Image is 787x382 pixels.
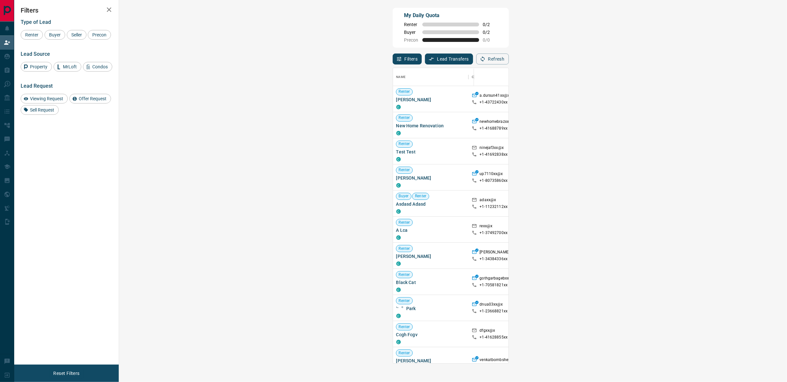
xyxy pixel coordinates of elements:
div: condos.ca [396,183,401,188]
div: condos.ca [396,340,401,344]
span: [PERSON_NAME] [396,96,466,103]
span: 0 / 2 [483,30,497,35]
p: +1- 41688789xx [479,126,508,131]
p: dfgxx@x [479,328,495,335]
span: A Lca [396,227,466,233]
span: 0 / 0 [483,37,497,43]
div: condos.ca [396,209,401,214]
p: dnua03xx@x [479,302,503,309]
p: +1- 37492700xx [479,230,508,236]
p: venkatbombshexx@x [479,357,518,364]
div: Offer Request [69,94,111,103]
div: Precon [88,30,111,40]
div: Buyer [45,30,65,40]
div: Renter [21,30,43,40]
span: Black Cat [396,279,466,286]
span: Sell Request [28,107,56,113]
p: +1- 80735860xx [479,178,508,183]
button: Lead Transfers [425,54,473,64]
span: Renter [396,350,413,356]
button: Reset Filters [49,368,84,379]
span: [PERSON_NAME] [PERSON_NAME] [396,358,466,370]
div: Property [21,62,52,72]
p: gothgarbagebxx@x [479,276,514,282]
p: +1- 41628855xx [479,335,508,340]
span: Seller [69,32,84,37]
span: Precon [90,32,109,37]
p: +1- 70581821xx [479,282,508,288]
p: up7110xx@x [479,171,503,178]
p: +1- 34384336xx [479,256,508,262]
span: Buyer [404,30,419,35]
span: Buyer [396,193,411,199]
div: Seller [67,30,86,40]
p: newhomebrazxx@x [479,119,514,126]
span: Offer Request [76,96,109,101]
p: [PERSON_NAME] [479,250,510,256]
span: Renter [396,246,413,251]
span: [PERSON_NAME] [396,175,466,181]
span: Renter [412,193,429,199]
span: Renter [396,324,413,330]
span: Renter [396,115,413,121]
div: Name [396,68,406,86]
span: Buyer [47,32,63,37]
span: Renter [396,167,413,173]
span: Renter [396,89,413,94]
span: Ccgh Fcgv [396,331,466,338]
p: ninejaf3xx@x [479,145,504,152]
span: MrLoft [61,64,79,69]
span: 0 / 2 [483,22,497,27]
button: Filters [393,54,422,64]
span: Type of Lead [21,19,51,25]
p: +1- 23668821xx [479,309,508,314]
div: condos.ca [396,235,401,240]
span: Precon [404,37,419,43]
span: Lead Source [21,51,50,57]
span: ᄂᄋ Park [396,305,466,312]
span: Asdasd Adasd [396,201,466,207]
span: Renter [404,22,419,27]
span: Lead Request [21,83,53,89]
span: Viewing Request [28,96,66,101]
p: +1- 43722430xx [479,100,508,105]
p: adaxx@x [479,197,496,204]
span: Condos [90,64,110,69]
span: Renter [396,141,413,147]
span: Renter [396,272,413,278]
span: New Home Renovation [396,122,466,129]
span: [PERSON_NAME] [396,253,466,260]
p: +1- 41692838xx [479,152,508,157]
p: a.dursun41xx@x [479,93,510,100]
span: Renter [396,298,413,304]
div: Name [393,68,469,86]
div: condos.ca [396,157,401,162]
p: rexx@x [479,223,492,230]
button: Refresh [476,54,509,64]
div: MrLoft [54,62,81,72]
span: Renter [396,220,413,225]
div: condos.ca [396,288,401,292]
div: Viewing Request [21,94,68,103]
span: Property [28,64,50,69]
p: +1- 11232112xx [479,204,508,210]
span: Renter [23,32,41,37]
div: Condos [83,62,112,72]
div: condos.ca [396,105,401,109]
p: My Daily Quota [404,12,497,19]
h2: Filters [21,6,112,14]
div: condos.ca [396,261,401,266]
div: condos.ca [396,314,401,318]
div: condos.ca [396,131,401,135]
span: Test Test [396,149,466,155]
div: Sell Request [21,105,59,115]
